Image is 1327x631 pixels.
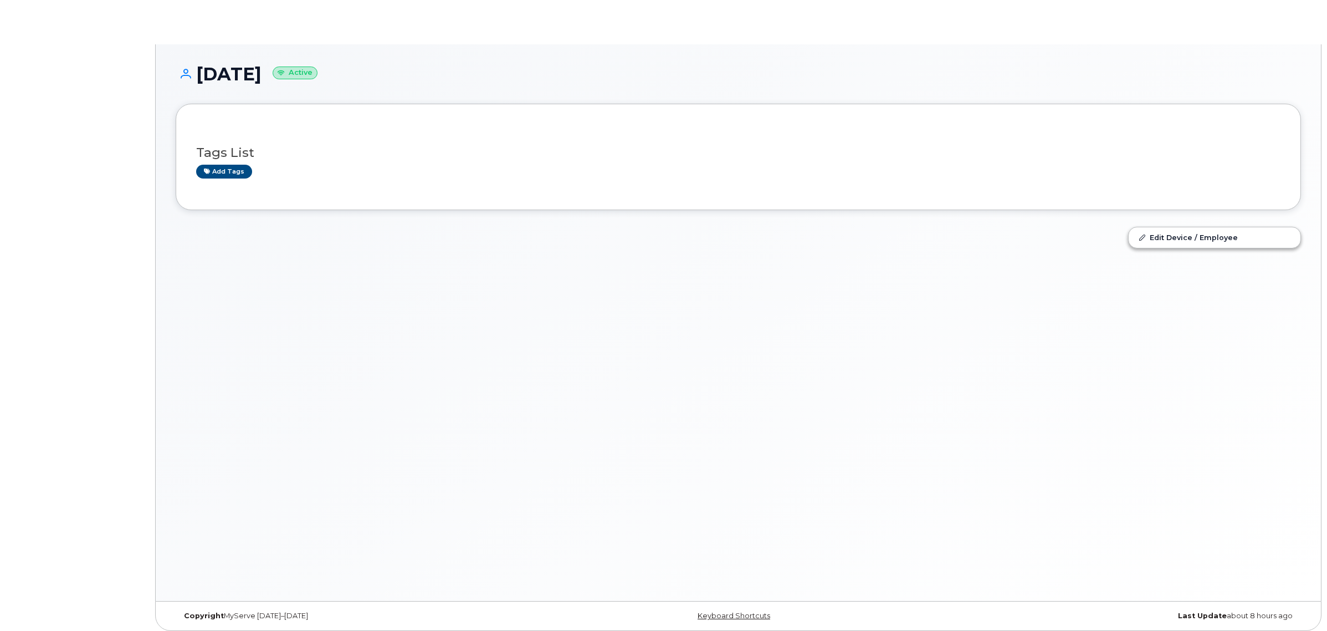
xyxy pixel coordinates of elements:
a: Edit Device / Employee [1129,227,1300,247]
a: Add tags [196,165,252,179]
strong: Copyright [184,612,224,620]
h3: Tags List [196,146,1280,160]
h1: [DATE] [176,64,1301,84]
strong: Last Update [1178,612,1227,620]
div: MyServe [DATE]–[DATE] [176,612,551,620]
a: Keyboard Shortcuts [698,612,770,620]
div: about 8 hours ago [926,612,1301,620]
small: Active [273,67,317,79]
